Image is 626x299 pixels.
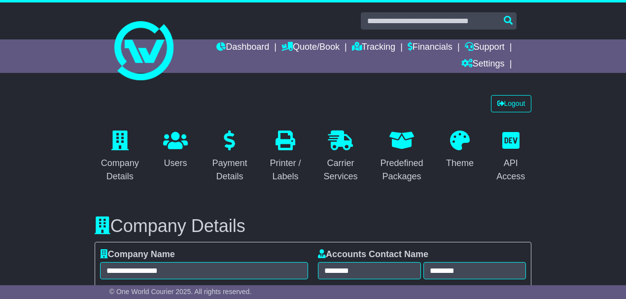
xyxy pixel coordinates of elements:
div: Users [163,157,188,170]
a: Logout [491,95,532,112]
a: Users [157,127,194,173]
a: Company Details [95,127,145,187]
div: Theme [446,157,474,170]
div: Carrier Services [324,157,358,183]
span: © One World Courier 2025. All rights reserved. [109,288,252,296]
a: API Access [490,127,531,187]
label: Accounts Contact Name [318,249,428,260]
h3: Company Details [95,216,532,236]
a: Quote/Book [281,39,340,56]
label: Company Name [100,249,175,260]
a: Theme [440,127,480,173]
a: Settings [461,56,505,73]
div: API Access [496,157,525,183]
div: Predefined Packages [381,157,423,183]
a: Financials [408,39,452,56]
a: Support [465,39,505,56]
a: Payment Details [206,127,253,187]
a: Tracking [352,39,395,56]
a: Predefined Packages [374,127,430,187]
div: Payment Details [212,157,247,183]
a: Carrier Services [317,127,364,187]
a: Printer / Labels [263,127,307,187]
div: Company Details [101,157,139,183]
div: Printer / Labels [270,157,301,183]
a: Dashboard [216,39,269,56]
